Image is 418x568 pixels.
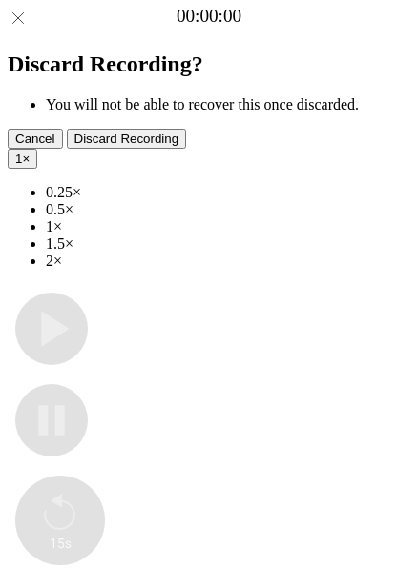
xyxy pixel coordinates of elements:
button: 1× [8,149,37,169]
li: 0.5× [46,201,410,218]
h2: Discard Recording? [8,51,410,77]
button: Cancel [8,129,63,149]
span: 1 [15,152,22,166]
li: 1× [46,218,410,235]
li: You will not be able to recover this once discarded. [46,96,410,113]
button: Discard Recording [67,129,187,149]
li: 0.25× [46,184,410,201]
li: 1.5× [46,235,410,253]
li: 2× [46,253,410,270]
a: 00:00:00 [177,6,241,27]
